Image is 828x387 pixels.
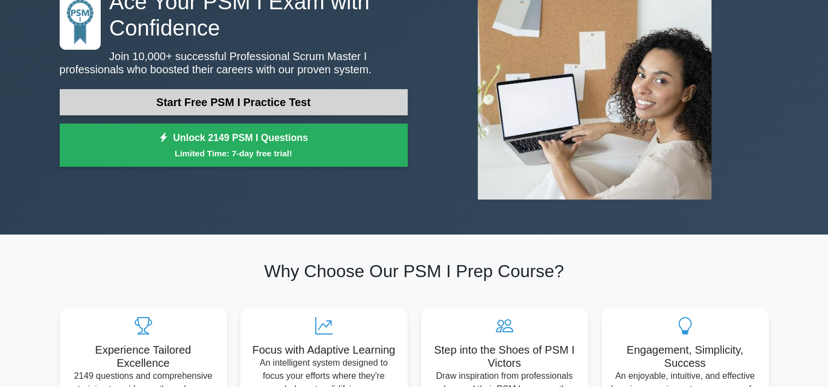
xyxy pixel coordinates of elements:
[430,343,580,370] h5: Step into the Shoes of PSM I Victors
[68,343,218,370] h5: Experience Tailored Excellence
[249,343,399,356] h5: Focus with Adaptive Learning
[60,124,408,167] a: Unlock 2149 PSM I QuestionsLimited Time: 7-day free trial!
[60,89,408,115] a: Start Free PSM I Practice Test
[610,343,760,370] h5: Engagement, Simplicity, Success
[60,261,769,282] h2: Why Choose Our PSM I Prep Course?
[60,50,408,76] p: Join 10,000+ successful Professional Scrum Master I professionals who boosted their careers with ...
[73,147,394,160] small: Limited Time: 7-day free trial!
